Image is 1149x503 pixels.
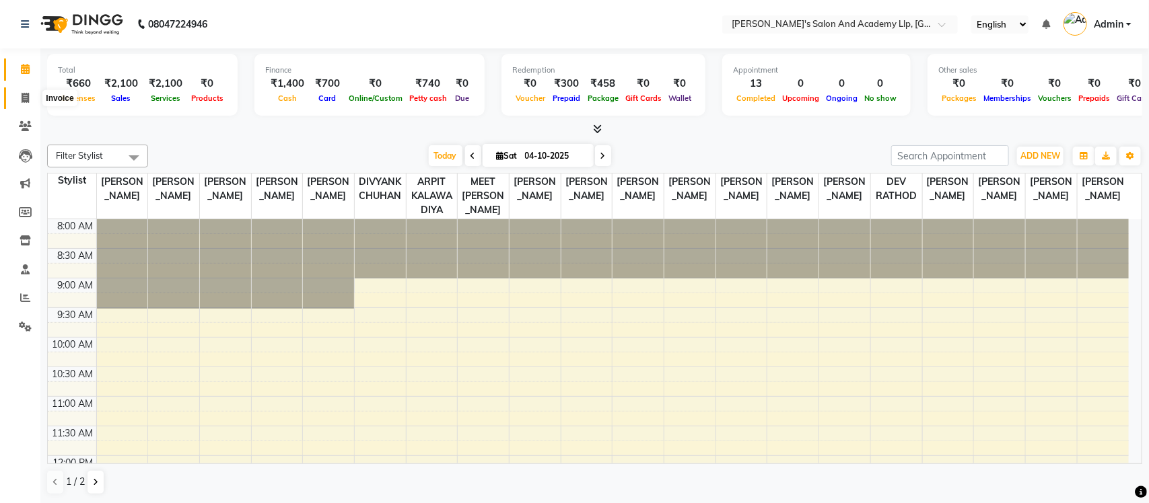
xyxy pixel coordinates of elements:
span: Due [452,93,473,103]
div: ₹740 [406,76,450,91]
div: ₹0 [345,76,406,91]
img: Admin [1064,12,1087,36]
div: ₹0 [1035,76,1075,91]
div: ₹0 [512,76,549,91]
span: ARPIT KALAWADIYA [407,173,458,219]
span: Voucher [512,93,549,103]
div: 11:00 AM [50,397,96,411]
div: ₹0 [1075,76,1113,91]
div: Appointment [733,65,900,76]
span: [PERSON_NAME] [148,173,199,204]
span: Prepaid [549,93,584,103]
span: Card [316,93,340,103]
span: Online/Custom [345,93,406,103]
div: ₹2,100 [99,76,143,91]
div: ₹0 [450,76,474,91]
div: ₹2,100 [143,76,188,91]
div: ₹660 [58,76,99,91]
div: ₹0 [938,76,980,91]
span: MEET [PERSON_NAME] [458,173,509,219]
div: ₹0 [980,76,1035,91]
span: Ongoing [823,93,861,103]
span: [PERSON_NAME] [252,173,303,204]
button: ADD NEW [1017,147,1064,165]
span: 1 / 2 [66,475,85,489]
span: [PERSON_NAME] [303,173,354,204]
span: [PERSON_NAME] [819,173,870,204]
div: Redemption [512,65,695,76]
div: 11:30 AM [50,426,96,440]
div: ₹0 [188,76,227,91]
span: Memberships [980,93,1035,103]
span: No show [861,93,900,103]
div: ₹700 [310,76,345,91]
div: Stylist [48,173,96,188]
span: Cash [275,93,300,103]
div: Total [58,65,227,76]
div: ₹0 [665,76,695,91]
div: ₹458 [584,76,622,91]
div: ₹0 [622,76,665,91]
span: Sat [493,151,521,161]
img: logo [34,5,127,43]
div: 8:00 AM [55,219,96,233]
span: Sales [108,93,135,103]
b: 08047224946 [148,5,207,43]
div: 0 [779,76,823,91]
span: [PERSON_NAME] [974,173,1025,204]
span: Packages [938,93,980,103]
div: 0 [861,76,900,91]
span: Completed [733,93,779,103]
span: [PERSON_NAME] [200,173,251,204]
input: 2025-10-04 [521,146,588,166]
span: ADD NEW [1020,151,1060,161]
input: Search Appointment [891,145,1009,166]
div: 12:00 PM [50,456,96,470]
span: [PERSON_NAME] [716,173,767,204]
span: [PERSON_NAME] [613,173,664,204]
div: 10:30 AM [50,367,96,381]
div: Finance [265,65,474,76]
span: [PERSON_NAME] [1026,173,1077,204]
span: Products [188,93,227,103]
span: [PERSON_NAME] [510,173,561,204]
span: [PERSON_NAME] [767,173,819,204]
span: Filter Stylist [56,150,103,161]
span: [PERSON_NAME] [97,173,148,204]
div: 0 [823,76,861,91]
span: Services [147,93,184,103]
div: 13 [733,76,779,91]
span: Vouchers [1035,93,1075,103]
div: 9:00 AM [55,278,96,293]
span: [PERSON_NAME] [664,173,716,204]
span: DIVYANK CHUHAN [355,173,406,204]
span: Upcoming [779,93,823,103]
div: ₹1,400 [265,76,310,91]
div: 8:30 AM [55,249,96,263]
div: Invoice [42,90,77,106]
span: Today [429,145,462,166]
span: Prepaids [1075,93,1113,103]
span: [PERSON_NAME] [923,173,974,204]
span: Petty cash [406,93,450,103]
div: 10:00 AM [50,338,96,352]
div: ₹300 [549,76,584,91]
div: 9:30 AM [55,308,96,322]
span: Gift Cards [622,93,665,103]
span: [PERSON_NAME] [1078,173,1129,204]
span: DEV RATHOD [871,173,922,204]
span: [PERSON_NAME] [561,173,613,204]
span: Package [584,93,622,103]
span: Wallet [665,93,695,103]
span: Admin [1094,17,1123,32]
